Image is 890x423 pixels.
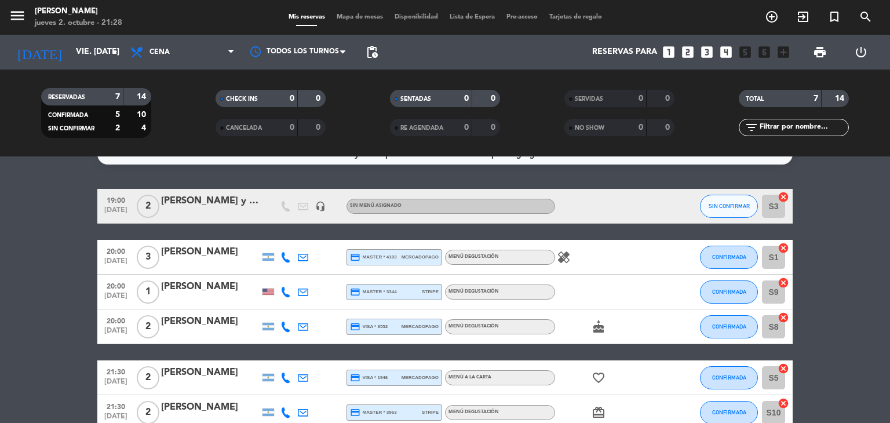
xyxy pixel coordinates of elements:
div: jueves 2. octubre - 21:28 [35,17,122,29]
strong: 0 [290,123,294,132]
span: visa * 8552 [350,322,388,332]
i: looks_4 [718,45,734,60]
i: credit_card [350,252,360,262]
span: 20:00 [101,279,130,292]
i: cancel [778,277,789,289]
strong: 14 [835,94,847,103]
span: [DATE] [101,292,130,305]
span: Sin menú asignado [350,203,402,208]
i: looks_one [661,45,676,60]
span: 2 [137,195,159,218]
div: [PERSON_NAME] [161,245,260,260]
i: filter_list [745,121,758,134]
span: stripe [422,288,439,296]
input: Filtrar por nombre... [758,121,848,134]
i: looks_two [680,45,695,60]
span: Tarjetas de regalo [544,14,608,20]
div: [PERSON_NAME] [161,314,260,329]
span: CHECK INS [226,96,258,102]
strong: 0 [639,123,643,132]
span: CONFIRMADA [712,374,746,381]
span: [DATE] [101,206,130,220]
i: add_circle_outline [765,10,779,24]
div: [PERSON_NAME] [161,400,260,415]
span: pending_actions [365,45,379,59]
span: [DATE] [101,327,130,340]
span: RE AGENDADA [400,125,443,131]
strong: 0 [290,94,294,103]
span: stripe [422,409,439,416]
span: master * 3344 [350,287,397,297]
i: cancel [778,242,789,254]
div: LOG OUT [840,35,881,70]
strong: 0 [316,123,323,132]
i: healing [557,250,571,264]
span: Cena [149,48,170,56]
span: CONFIRMADA [712,323,746,330]
strong: 2 [115,124,120,132]
span: CONFIRMADA [712,409,746,415]
span: 21:30 [101,364,130,378]
span: Mapa de mesas [331,14,389,20]
span: print [813,45,827,59]
span: master * 3963 [350,407,397,418]
strong: 7 [115,93,120,101]
span: MENÚ DEGUSTACIÓN [448,289,499,294]
span: 2 [137,366,159,389]
span: SIN CONFIRMAR [709,203,750,209]
span: 20:00 [101,244,130,257]
i: credit_card [350,287,360,297]
span: MENÚ DEGUSTACIÓN [448,410,499,414]
strong: 14 [137,93,148,101]
i: exit_to_app [796,10,810,24]
strong: 7 [814,94,818,103]
div: [PERSON_NAME] [161,279,260,294]
span: CONFIRMADA [712,254,746,260]
span: Mis reservas [283,14,331,20]
span: [DATE] [101,257,130,271]
i: menu [9,7,26,24]
span: mercadopago [402,253,439,261]
span: CANCELADA [226,125,262,131]
strong: 0 [639,94,643,103]
span: 20:00 [101,313,130,327]
strong: 0 [665,123,672,132]
strong: 0 [464,94,469,103]
span: 3 [137,246,159,269]
span: TOTAL [746,96,764,102]
i: cancel [778,363,789,374]
strong: 0 [464,123,469,132]
strong: 10 [137,111,148,119]
span: CONFIRMADA [712,289,746,295]
div: [PERSON_NAME] [35,6,122,17]
span: MENÚ DEGUSTACIÓN [448,324,499,329]
i: looks_6 [757,45,772,60]
i: looks_3 [699,45,714,60]
div: [PERSON_NAME] y [PERSON_NAME] [161,194,260,209]
span: master * 4103 [350,252,397,262]
strong: 0 [491,94,498,103]
i: arrow_drop_down [108,45,122,59]
i: cancel [778,312,789,323]
i: credit_card [350,322,360,332]
span: Reservas para [592,48,657,57]
span: MENÚ A LA CARTA [448,375,491,380]
span: 19:00 [101,193,130,206]
i: card_giftcard [592,406,606,420]
strong: 0 [316,94,323,103]
div: [PERSON_NAME] [161,365,260,380]
strong: 5 [115,111,120,119]
i: add_box [776,45,791,60]
i: looks_5 [738,45,753,60]
span: [DATE] [101,378,130,391]
i: power_settings_new [854,45,868,59]
span: SENTADAS [400,96,431,102]
i: credit_card [350,373,360,383]
i: turned_in_not [827,10,841,24]
strong: 4 [141,124,148,132]
i: cake [592,320,606,334]
span: Disponibilidad [389,14,444,20]
span: CONFIRMADA [48,112,88,118]
strong: 0 [491,123,498,132]
span: Pre-acceso [501,14,544,20]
